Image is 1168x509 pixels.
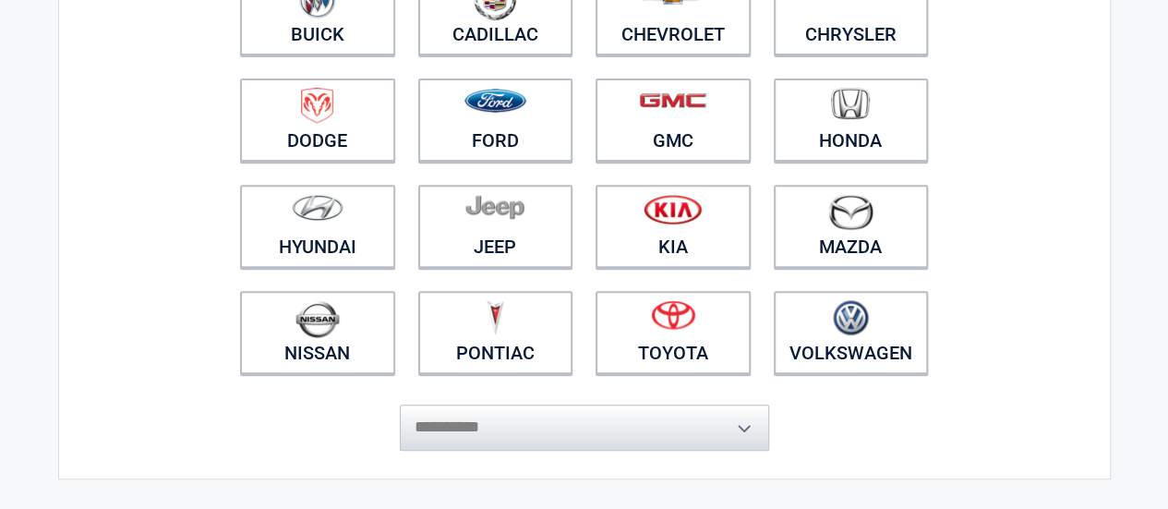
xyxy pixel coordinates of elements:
img: gmc [639,92,706,108]
img: pontiac [486,300,504,335]
img: kia [644,194,702,224]
a: Kia [596,185,751,268]
img: volkswagen [833,300,869,336]
img: mazda [827,194,873,230]
a: GMC [596,79,751,162]
a: Pontiac [418,291,573,374]
img: honda [831,88,870,120]
img: jeep [465,194,524,220]
img: ford [464,89,526,113]
a: Ford [418,79,573,162]
img: hyundai [292,194,343,221]
a: Jeep [418,185,573,268]
a: Volkswagen [774,291,929,374]
a: Toyota [596,291,751,374]
img: nissan [295,300,340,338]
a: Mazda [774,185,929,268]
a: Honda [774,79,929,162]
a: Hyundai [240,185,395,268]
a: Dodge [240,79,395,162]
img: dodge [301,88,333,124]
img: toyota [651,300,695,330]
a: Nissan [240,291,395,374]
